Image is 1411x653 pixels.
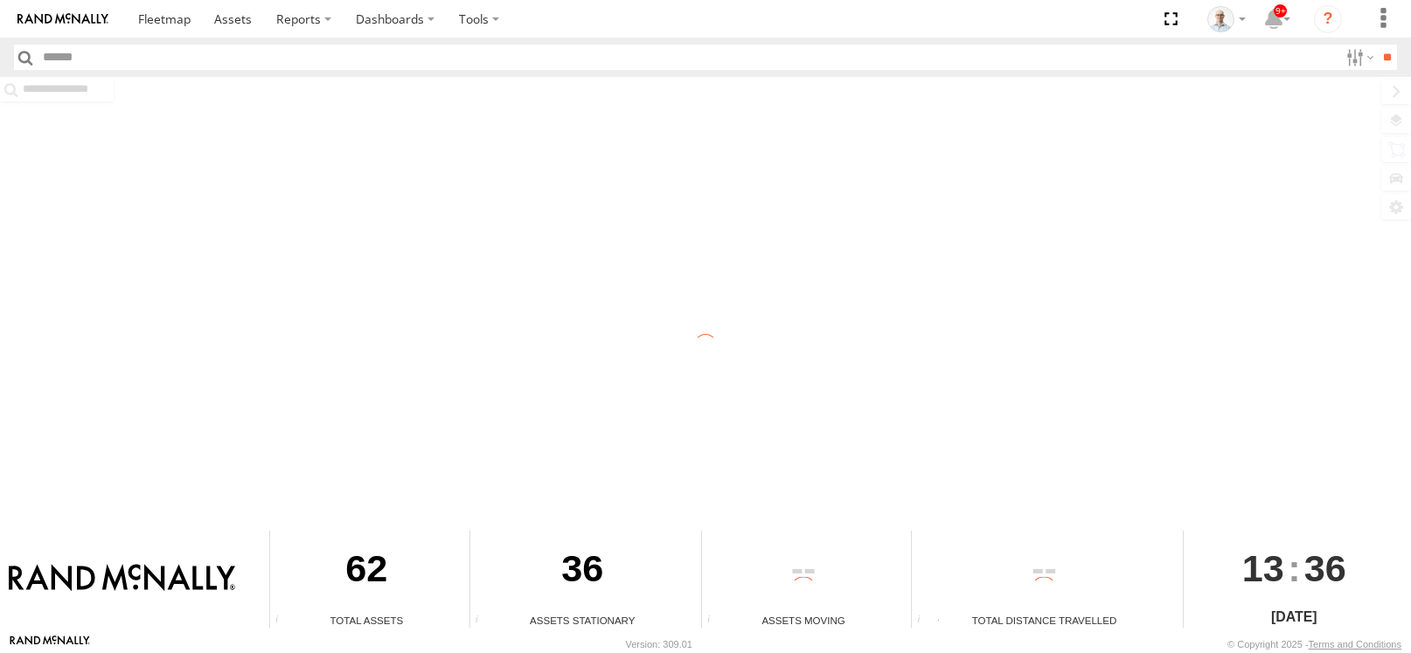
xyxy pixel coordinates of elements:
div: Total distance travelled by all assets within specified date range and applied filters [912,615,938,628]
a: Terms and Conditions [1309,639,1401,650]
i: ? [1314,5,1342,33]
div: [DATE] [1184,607,1405,628]
img: Rand McNally [9,564,235,594]
div: Assets Moving [702,613,905,628]
div: Total number of Enabled Assets [270,615,296,628]
div: Total number of assets current stationary. [470,615,497,628]
div: : [1184,531,1405,606]
div: Version: 309.01 [626,639,692,650]
div: Assets Stationary [470,613,695,628]
div: 36 [470,531,695,613]
span: 13 [1242,531,1284,606]
div: Total Assets [270,613,462,628]
div: Kurt Byers [1201,6,1252,32]
div: Total number of assets current in transit. [702,615,728,628]
div: 62 [270,531,462,613]
div: © Copyright 2025 - [1227,639,1401,650]
span: 36 [1304,531,1346,606]
label: Search Filter Options [1339,45,1377,70]
img: rand-logo.svg [17,13,108,25]
div: Total Distance Travelled [912,613,1176,628]
a: Visit our Website [10,636,90,653]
